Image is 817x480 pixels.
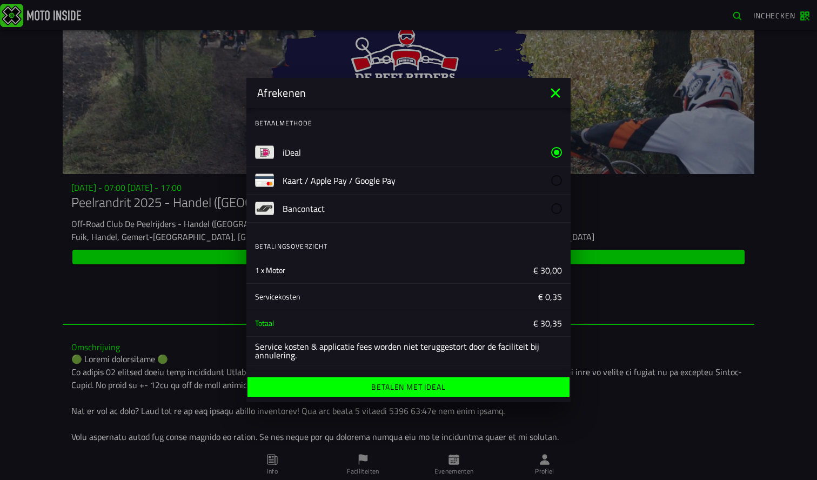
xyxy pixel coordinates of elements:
[371,383,445,391] ion-label: Betalen met iDeal
[255,199,274,218] img: bancontact
[533,317,562,330] ion-label: € 30,35
[255,291,300,302] ion-text: Servicekosten
[283,166,562,194] ion-radio: Kaart / Apple Pay / Google Pay
[255,171,274,190] img: payment-card
[283,195,562,222] ion-radio: Bancontact
[283,138,562,166] ion-radio: iDeal
[255,242,571,251] ion-label: Betalingsoverzicht
[255,318,274,329] ion-text: Totaal
[538,290,562,303] ion-label: € 0,35
[255,265,285,276] ion-text: 1 x Motor
[246,85,547,101] ion-title: Afrekenen
[255,143,274,162] img: ideal
[255,342,562,359] ion-label: Service kosten & applicatie fees worden niet teruggestort door de faciliteit bij annulering.
[255,118,571,128] ion-label: Betaalmethode
[533,264,562,277] ion-label: € 30,00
